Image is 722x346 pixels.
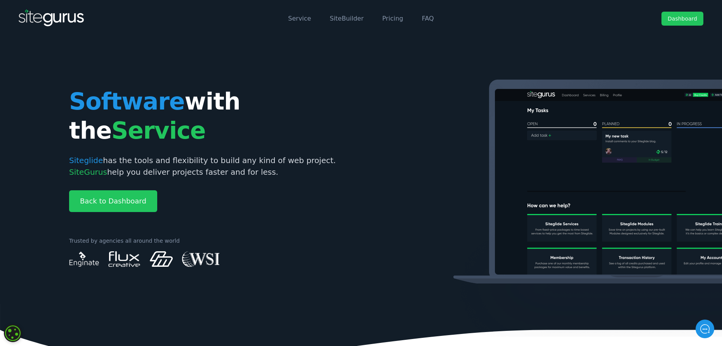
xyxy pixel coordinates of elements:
[382,15,403,22] a: Pricing
[69,88,184,115] span: Software
[69,237,355,245] p: Trusted by agencies all around the world
[4,324,22,342] div: Cookie consent button
[111,117,205,144] span: Service
[69,87,355,145] h1: with the
[105,269,128,275] span: Messages
[422,15,434,22] a: FAQ
[69,190,157,212] a: Back to Dashboard
[32,269,46,275] span: Home
[288,15,311,22] a: Service
[661,12,703,26] a: Dashboard
[19,9,85,28] img: SiteGurus Logo
[69,156,103,165] span: Siteglide
[330,15,363,22] a: SiteBuilder
[50,193,93,199] span: New conversation
[69,155,355,178] p: has the tools and flexibility to build any kind of web project. help you deliver projects faster ...
[6,188,149,204] button: New conversation
[69,167,107,177] span: SiteGurus
[696,320,714,338] iframe: gist-messenger-bubble-iframe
